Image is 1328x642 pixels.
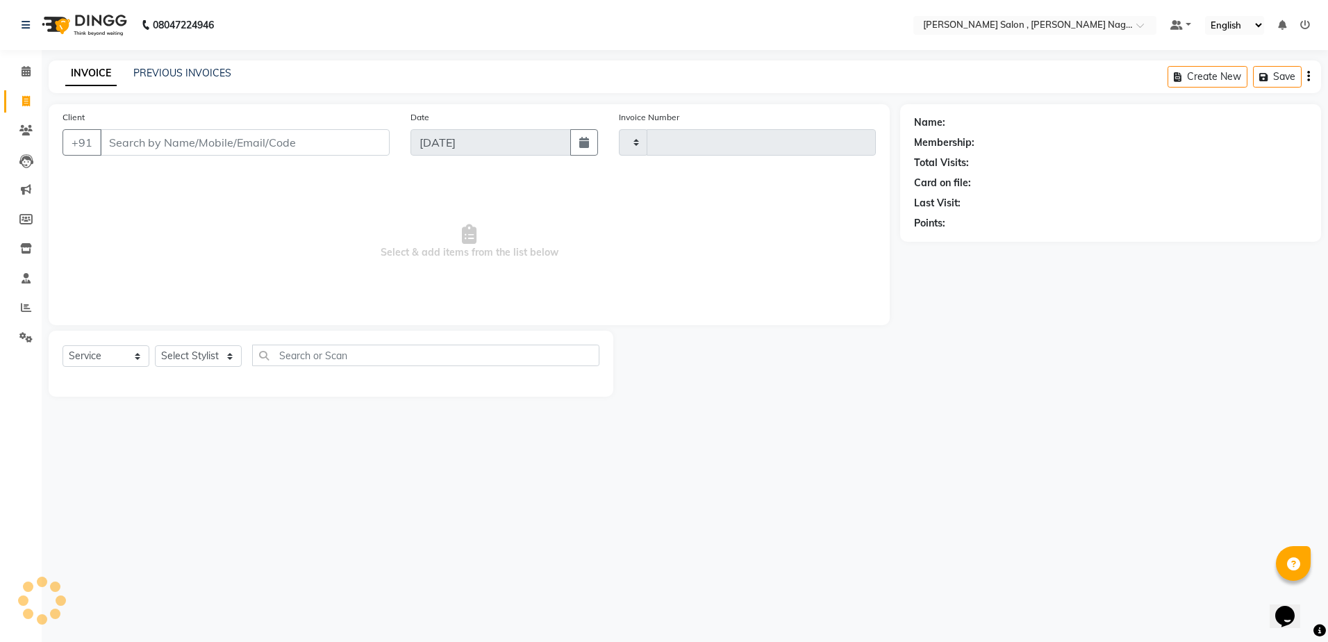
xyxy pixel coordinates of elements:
div: Card on file: [914,176,971,190]
div: Points: [914,216,945,231]
b: 08047224946 [153,6,214,44]
div: Last Visit: [914,196,961,211]
iframe: chat widget [1270,586,1314,628]
button: Save [1253,66,1302,88]
div: Membership: [914,135,974,150]
label: Invoice Number [619,111,679,124]
button: +91 [63,129,101,156]
button: Create New [1168,66,1247,88]
input: Search or Scan [252,345,599,366]
input: Search by Name/Mobile/Email/Code [100,129,390,156]
span: Select & add items from the list below [63,172,876,311]
label: Date [410,111,429,124]
a: INVOICE [65,61,117,86]
a: PREVIOUS INVOICES [133,67,231,79]
div: Total Visits: [914,156,969,170]
label: Client [63,111,85,124]
img: logo [35,6,131,44]
div: Name: [914,115,945,130]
